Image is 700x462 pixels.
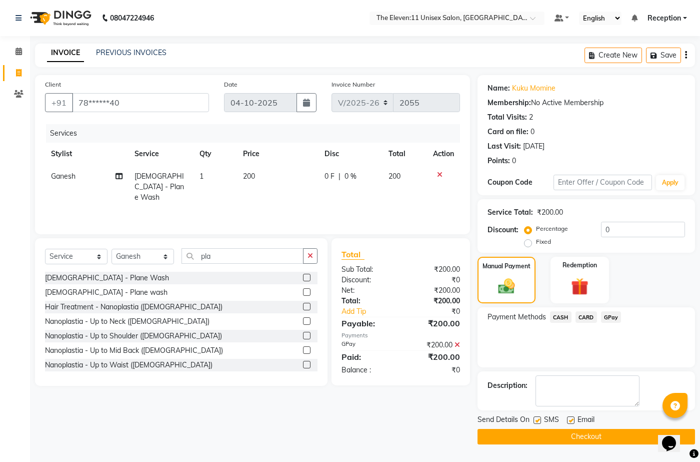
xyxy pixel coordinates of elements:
span: Reception [647,13,681,24]
div: [DATE] [523,141,544,152]
div: Hair Treatment - Nanoplastia ([DEMOGRAPHIC_DATA]) [45,302,222,312]
span: | [338,171,340,182]
span: 0 % [344,171,356,182]
div: [DEMOGRAPHIC_DATA] - Plane Wash [45,273,169,283]
input: Enter Offer / Coupon Code [553,175,652,190]
img: logo [25,4,94,32]
th: Total [382,143,427,165]
span: Payment Methods [487,312,546,322]
span: 200 [243,172,255,181]
div: Service Total: [487,207,533,218]
span: [DEMOGRAPHIC_DATA] - Plane Wash [134,172,184,202]
span: 1 [199,172,203,181]
div: Card on file: [487,127,528,137]
th: Stylist [45,143,128,165]
div: Balance : [334,365,401,375]
div: Total: [334,296,401,306]
span: Ganesh [51,172,75,181]
button: Create New [584,48,642,63]
th: Price [237,143,318,165]
span: Email [577,414,594,427]
div: ₹200.00 [400,351,467,363]
th: Action [427,143,460,165]
div: Discount: [487,225,518,235]
label: Invoice Number [331,80,375,89]
a: Add Tip [334,306,412,317]
div: ₹200.00 [400,340,467,350]
b: 08047224946 [110,4,154,32]
label: Client [45,80,61,89]
button: Checkout [477,429,695,444]
div: 0 [530,127,534,137]
button: Save [646,48,681,63]
th: Qty [193,143,237,165]
div: Discount: [334,275,401,285]
span: 200 [388,172,400,181]
div: 2 [529,112,533,123]
div: Name: [487,83,510,94]
div: Paid: [334,351,401,363]
label: Date [224,80,237,89]
div: ₹200.00 [400,285,467,296]
div: Points: [487,156,510,166]
div: No Active Membership [487,98,685,108]
div: ₹0 [400,275,467,285]
div: Sub Total: [334,264,401,275]
span: GPay [601,311,621,323]
iframe: chat widget [658,422,690,452]
img: _gift.svg [565,276,594,298]
div: Nanoplastia - Up to Waist ([DEMOGRAPHIC_DATA]) [45,360,212,370]
a: INVOICE [47,44,84,62]
div: Payments [341,331,460,340]
span: SMS [544,414,559,427]
div: Membership: [487,98,531,108]
div: Last Visit: [487,141,521,152]
div: 0 [512,156,516,166]
button: Apply [656,175,684,190]
span: Send Details On [477,414,529,427]
div: Net: [334,285,401,296]
label: Percentage [536,224,568,233]
div: Nanoplastia - Up to Mid Back ([DEMOGRAPHIC_DATA]) [45,345,223,356]
label: Manual Payment [482,262,530,271]
th: Service [128,143,193,165]
div: Coupon Code [487,177,553,188]
div: ₹200.00 [537,207,563,218]
img: _cash.svg [493,277,520,296]
div: ₹200.00 [400,296,467,306]
div: ₹0 [412,306,467,317]
span: CARD [575,311,597,323]
div: ₹0 [400,365,467,375]
div: Services [46,124,467,143]
div: Nanoplastia - Up to Neck ([DEMOGRAPHIC_DATA]) [45,316,209,327]
button: +91 [45,93,73,112]
span: Total [341,249,364,260]
div: ₹200.00 [400,264,467,275]
th: Disc [318,143,382,165]
a: PREVIOUS INVOICES [96,48,166,57]
div: Nanoplastia - Up to Shoulder ([DEMOGRAPHIC_DATA]) [45,331,222,341]
div: Description: [487,380,527,391]
label: Fixed [536,237,551,246]
div: ₹200.00 [400,317,467,329]
div: [DEMOGRAPHIC_DATA] - Plane wash [45,287,167,298]
span: CASH [550,311,571,323]
a: Kuku Momine [512,83,555,94]
div: Total Visits: [487,112,527,123]
div: Payable: [334,317,401,329]
label: Redemption [562,261,597,270]
div: GPay [334,340,401,350]
span: 0 F [324,171,334,182]
input: Search or Scan [181,248,303,264]
input: Search by Name/Mobile/Email/Code [72,93,209,112]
